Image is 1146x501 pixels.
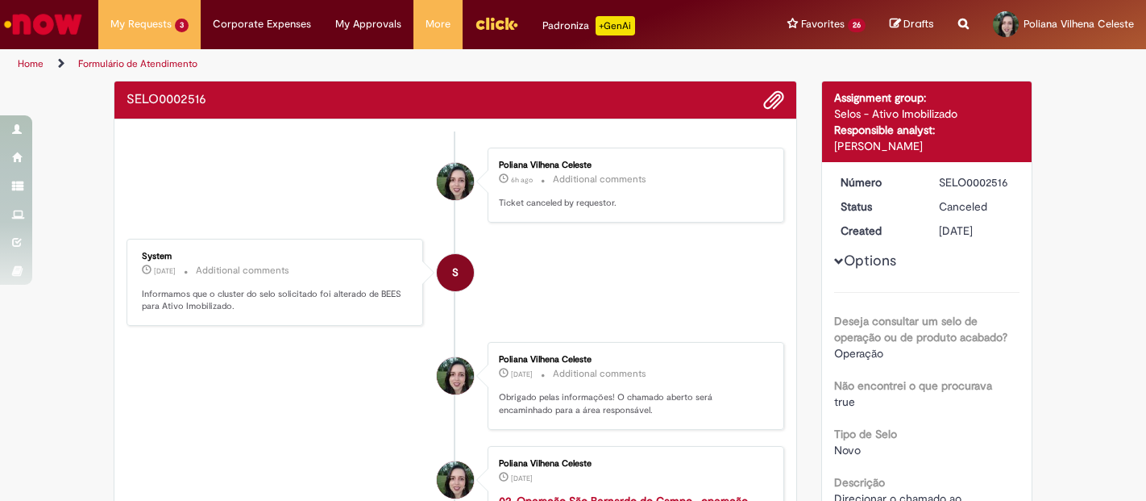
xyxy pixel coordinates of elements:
[213,16,311,32] span: Corporate Expenses
[834,475,885,490] b: Descrição
[78,57,197,70] a: Formulário de Atendimento
[542,16,635,35] div: Padroniza
[511,474,533,483] span: [DATE]
[511,175,533,185] time: 01/10/2025 08:26:11
[154,266,176,276] time: 18/09/2025 14:16:26
[834,427,897,441] b: Tipo de Selo
[499,355,767,365] div: Poliana Vilhena Celeste
[142,252,410,261] div: System
[2,8,85,40] img: ServiceNow
[499,197,767,210] p: Ticket canceled by requestor.
[511,175,533,185] span: 6h ago
[834,138,1020,154] div: [PERSON_NAME]
[437,163,474,200] div: Poliana Vilhena Celeste
[511,369,533,379] span: [DATE]
[828,223,928,239] dt: Created
[499,391,767,416] p: Obrigado pelas informações! O chamado aberto será encaminhado para a área responsável.
[939,198,1014,215] div: Canceled
[475,11,518,35] img: click_logo_yellow_360x200.png
[12,49,752,79] ul: Page breadcrumbs
[499,459,767,469] div: Poliana Vilhena Celeste
[939,174,1014,190] div: SELO0002516
[499,161,767,170] div: Poliana Vilhena Celeste
[437,254,474,291] div: System
[801,16,845,32] span: Favorites
[939,223,973,238] time: 18/09/2025 14:08:24
[196,264,289,278] small: Additional comments
[110,16,172,32] span: My Requests
[834,314,1007,344] b: Deseja consultar um selo de operação ou de produto acabado?
[553,173,646,186] small: Additional comments
[834,346,883,361] span: Operação
[890,17,934,32] a: Drafts
[834,443,861,457] span: Novo
[596,16,635,35] p: +GenAi
[511,474,533,483] time: 18/09/2025 14:08:18
[437,461,474,499] div: Poliana Vilhena Celeste
[834,395,855,409] span: true
[939,223,973,238] span: [DATE]
[1024,17,1134,31] span: Poliana Vilhena Celeste
[154,266,176,276] span: [DATE]
[142,288,410,313] p: Informamos que o cluster do selo solicitado foi alterado de BEES para Ativo Imobilizado.
[175,19,189,32] span: 3
[127,93,206,107] h2: SELO0002516 Ticket history
[18,57,44,70] a: Home
[553,367,646,381] small: Additional comments
[939,223,1014,239] div: 18/09/2025 14:08:24
[834,378,992,393] b: Não encontrei o que procurava
[511,369,533,379] time: 18/09/2025 14:08:23
[437,357,474,395] div: Poliana Vilhena Celeste
[834,106,1020,122] div: Selos - Ativo Imobilizado
[335,16,401,32] span: My Approvals
[828,198,928,215] dt: Status
[452,253,459,292] span: S
[763,90,784,111] button: Add attachments
[848,19,866,32] span: 26
[834,90,1020,106] div: Assignment group:
[426,16,451,32] span: More
[828,174,928,190] dt: Número
[903,16,934,31] span: Drafts
[834,122,1020,138] div: Responsible analyst:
